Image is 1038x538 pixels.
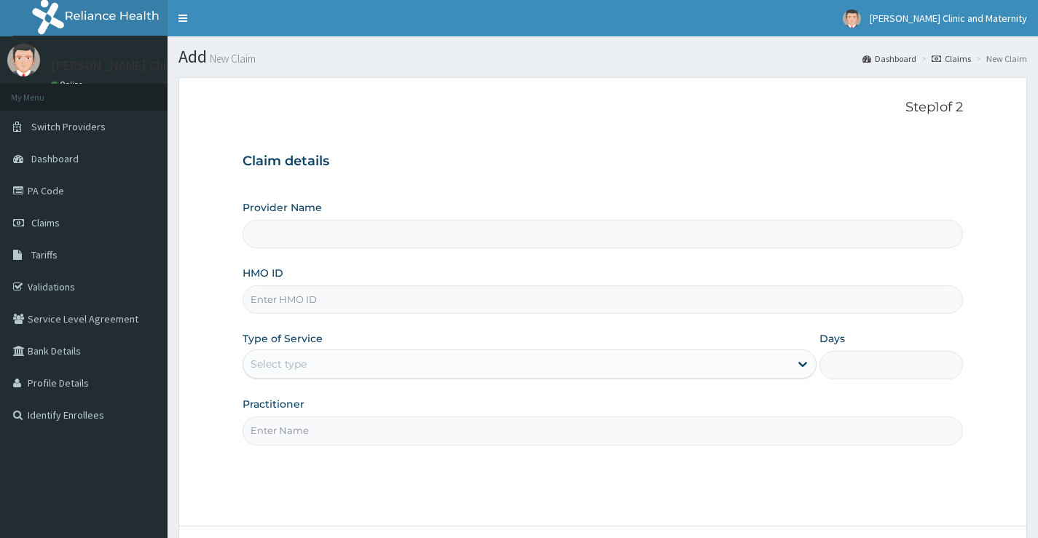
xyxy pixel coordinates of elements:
[31,152,79,165] span: Dashboard
[843,9,861,28] img: User Image
[243,200,322,215] label: Provider Name
[243,331,323,346] label: Type of Service
[178,47,1027,66] h1: Add
[243,266,283,280] label: HMO ID
[932,52,971,65] a: Claims
[243,397,304,411] label: Practitioner
[31,216,60,229] span: Claims
[243,285,963,314] input: Enter HMO ID
[207,53,256,64] small: New Claim
[870,12,1027,25] span: [PERSON_NAME] Clinic and Maternity
[819,331,845,346] label: Days
[243,154,963,170] h3: Claim details
[862,52,916,65] a: Dashboard
[51,79,86,90] a: Online
[251,357,307,371] div: Select type
[31,248,58,261] span: Tariffs
[243,416,963,445] input: Enter Name
[7,44,40,76] img: User Image
[31,120,106,133] span: Switch Providers
[972,52,1027,65] li: New Claim
[243,100,963,116] p: Step 1 of 2
[51,59,262,72] p: [PERSON_NAME] Clinic and Maternity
